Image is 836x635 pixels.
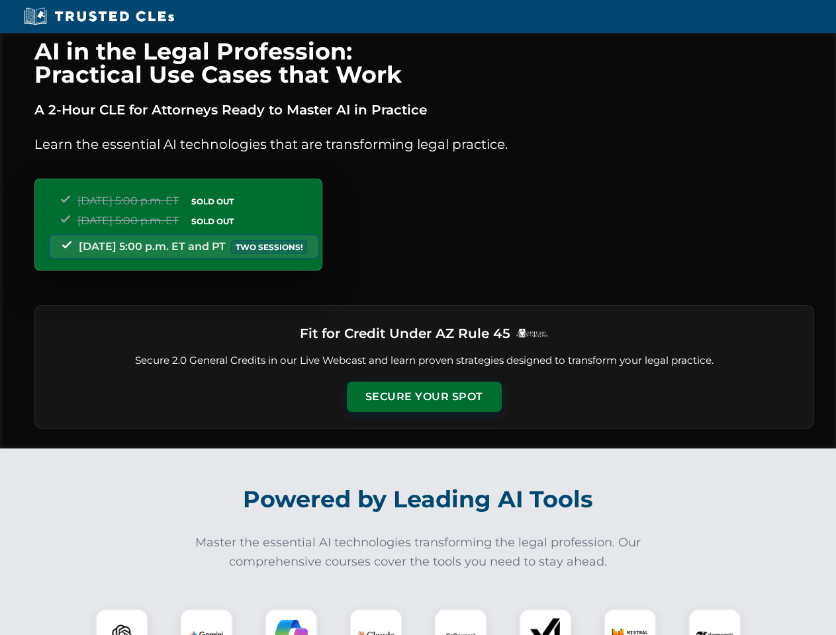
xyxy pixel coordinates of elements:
[516,328,549,338] img: Logo
[77,214,179,227] span: [DATE] 5:00 p.m. ET
[300,321,510,345] h3: Fit for Credit Under AZ Rule 45
[34,134,814,155] p: Learn the essential AI technologies that are transforming legal practice.
[187,194,238,208] span: SOLD OUT
[34,40,814,86] h1: AI in the Legal Profession: Practical Use Cases that Work
[187,214,238,228] span: SOLD OUT
[20,7,178,26] img: Trusted CLEs
[51,353,798,368] p: Secure 2.0 General Credits in our Live Webcast and learn proven strategies designed to transform ...
[187,533,650,571] p: Master the essential AI technologies transforming the legal profession. Our comprehensive courses...
[52,476,785,523] h2: Powered by Leading AI Tools
[347,382,502,412] button: Secure Your Spot
[34,99,814,120] p: A 2-Hour CLE for Attorneys Ready to Master AI in Practice
[77,194,179,207] span: [DATE] 5:00 p.m. ET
